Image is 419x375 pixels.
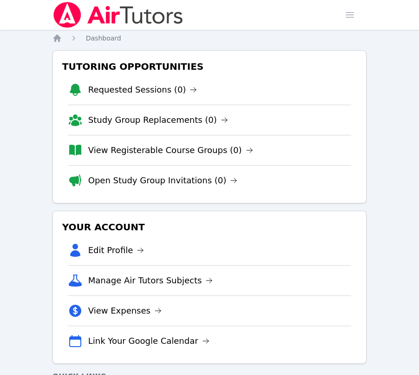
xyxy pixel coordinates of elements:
[60,219,359,235] h3: Your Account
[52,2,184,28] img: Air Tutors
[88,83,197,96] a: Requested Sessions (0)
[88,304,162,317] a: View Expenses
[88,174,238,187] a: Open Study Group Invitations (0)
[88,335,209,348] a: Link Your Google Calendar
[88,274,213,287] a: Manage Air Tutors Subjects
[88,144,253,157] a: View Registerable Course Groups (0)
[88,114,228,127] a: Study Group Replacements (0)
[86,34,121,42] span: Dashboard
[52,33,367,43] nav: Breadcrumb
[86,33,121,43] a: Dashboard
[60,58,359,75] h3: Tutoring Opportunities
[88,244,144,257] a: Edit Profile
